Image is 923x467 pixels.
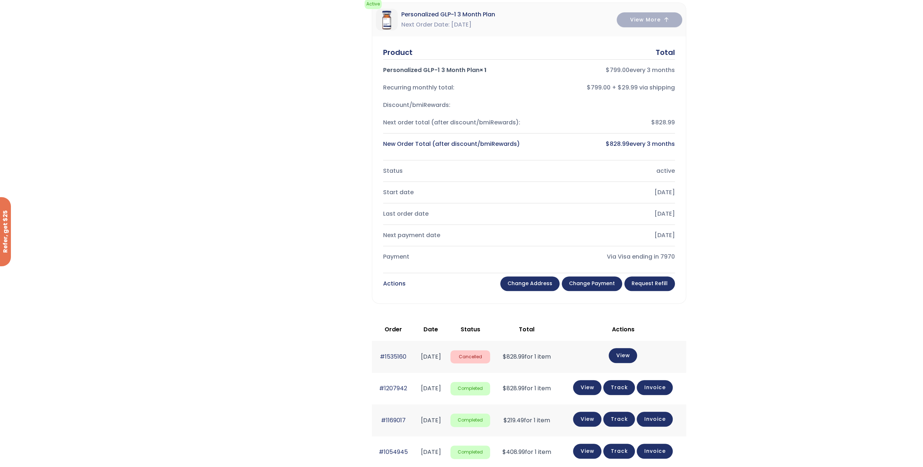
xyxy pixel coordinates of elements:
[383,279,406,289] div: Actions
[383,117,523,128] div: Next order total (after discount/bmiRewards):
[535,139,675,149] div: every 3 months
[504,416,507,424] span: $
[519,325,534,334] span: Total
[381,416,406,424] a: #1169017
[503,384,525,392] span: 828.99
[573,412,601,427] a: View
[383,209,523,219] div: Last order date
[383,100,523,110] div: Discount/bmiRewards:
[383,166,523,176] div: Status
[383,47,413,57] div: Product
[535,187,675,197] div: [DATE]
[535,166,675,176] div: active
[450,350,490,364] span: Cancelled
[535,65,675,75] div: every 3 months
[535,230,675,240] div: [DATE]
[630,17,660,22] span: View More
[656,47,675,57] div: Total
[637,412,673,427] a: Invoice
[503,352,506,361] span: $
[617,12,682,27] button: View More
[502,448,525,456] span: 408.99
[401,20,450,30] span: Next Order Date
[450,446,490,459] span: Completed
[451,20,472,30] span: [DATE]
[480,66,486,74] strong: × 1
[624,276,675,291] a: Request Refill
[450,382,490,395] span: Completed
[603,412,635,427] a: Track
[502,448,506,456] span: $
[383,252,523,262] div: Payment
[637,380,673,395] a: Invoice
[383,65,523,75] div: Personalized GLP-1 3 Month Plan
[535,83,675,93] div: $799.00 + $29.99 via shipping
[637,444,673,459] a: Invoice
[606,140,629,148] bdi: 828.99
[535,252,675,262] div: Via Visa ending in 7970
[385,325,402,334] span: Order
[379,448,408,456] a: #1054945
[379,384,407,392] a: #1207942
[606,140,610,148] span: $
[383,139,523,149] div: New Order Total (after discount/bmiRewards)
[450,414,490,427] span: Completed
[504,416,524,424] span: 219.49
[606,66,610,74] span: $
[609,348,637,363] a: View
[603,444,635,459] a: Track
[383,230,523,240] div: Next payment date
[603,380,635,395] a: Track
[562,276,622,291] a: Change payment
[500,276,560,291] a: Change address
[494,373,560,404] td: for 1 item
[383,83,523,93] div: Recurring monthly total:
[421,416,441,424] time: [DATE]
[503,352,525,361] span: 828.99
[421,448,441,456] time: [DATE]
[494,404,560,436] td: for 1 item
[573,380,601,395] a: View
[535,209,675,219] div: [DATE]
[535,117,675,128] div: $828.99
[380,352,406,361] a: #1535160
[383,187,523,197] div: Start date
[503,384,506,392] span: $
[421,384,441,392] time: [DATE]
[612,325,634,334] span: Actions
[606,66,629,74] bdi: 799.00
[421,352,441,361] time: [DATE]
[461,325,480,334] span: Status
[423,325,438,334] span: Date
[573,444,601,459] a: View
[494,341,560,372] td: for 1 item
